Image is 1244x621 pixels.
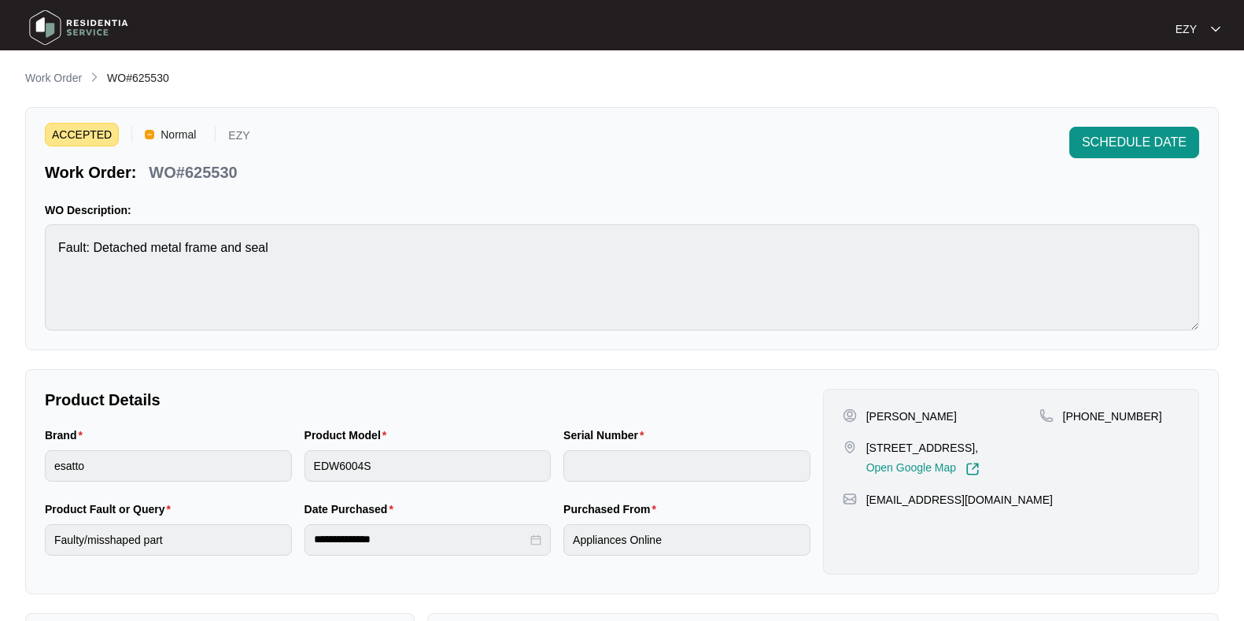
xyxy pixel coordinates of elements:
[866,492,1053,508] p: [EMAIL_ADDRESS][DOMAIN_NAME]
[1082,133,1187,152] span: SCHEDULE DATE
[145,130,154,139] img: Vercel Logo
[45,427,89,443] label: Brand
[45,202,1199,218] p: WO Description:
[1176,21,1197,37] p: EZY
[45,524,292,556] input: Product Fault or Query
[843,440,857,454] img: map-pin
[25,70,82,86] p: Work Order
[45,123,119,146] span: ACCEPTED
[563,450,810,482] input: Serial Number
[965,462,980,476] img: Link-External
[154,123,202,146] span: Normal
[45,389,810,411] p: Product Details
[563,524,810,556] input: Purchased From
[866,462,980,476] a: Open Google Map
[314,531,528,548] input: Date Purchased
[1211,25,1220,33] img: dropdown arrow
[45,501,177,517] label: Product Fault or Query
[563,427,650,443] label: Serial Number
[305,501,400,517] label: Date Purchased
[107,72,169,84] span: WO#625530
[45,161,136,183] p: Work Order:
[1039,408,1054,423] img: map-pin
[563,501,663,517] label: Purchased From
[1069,127,1199,158] button: SCHEDULE DATE
[24,4,134,51] img: residentia service logo
[843,408,857,423] img: user-pin
[88,71,101,83] img: chevron-right
[305,450,552,482] input: Product Model
[45,224,1199,331] textarea: Fault: Detached metal frame and seal
[305,427,393,443] label: Product Model
[228,130,249,146] p: EZY
[45,450,292,482] input: Brand
[866,440,980,456] p: [STREET_ADDRESS],
[843,492,857,506] img: map-pin
[1063,408,1162,424] p: [PHONE_NUMBER]
[149,161,237,183] p: WO#625530
[22,70,85,87] a: Work Order
[866,408,957,424] p: [PERSON_NAME]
